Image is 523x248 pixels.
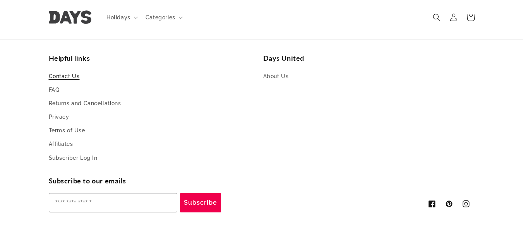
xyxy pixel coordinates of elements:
[49,110,69,124] a: Privacy
[49,54,260,63] h2: Helpful links
[49,176,262,185] h2: Subscribe to our emails
[49,72,80,83] a: Contact Us
[49,124,85,137] a: Terms of Use
[146,14,175,21] span: Categories
[102,9,141,26] summary: Holidays
[106,14,130,21] span: Holidays
[263,72,289,83] a: About Us
[49,193,177,212] input: Enter your email
[180,193,221,212] button: Subscribe
[263,54,475,63] h2: Days United
[49,83,60,97] a: FAQ
[49,137,73,151] a: Affiliates
[49,151,98,165] a: Subscriber Log In
[49,97,121,110] a: Returns and Cancellations
[49,11,91,24] img: Days United
[428,9,445,26] summary: Search
[141,9,186,26] summary: Categories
